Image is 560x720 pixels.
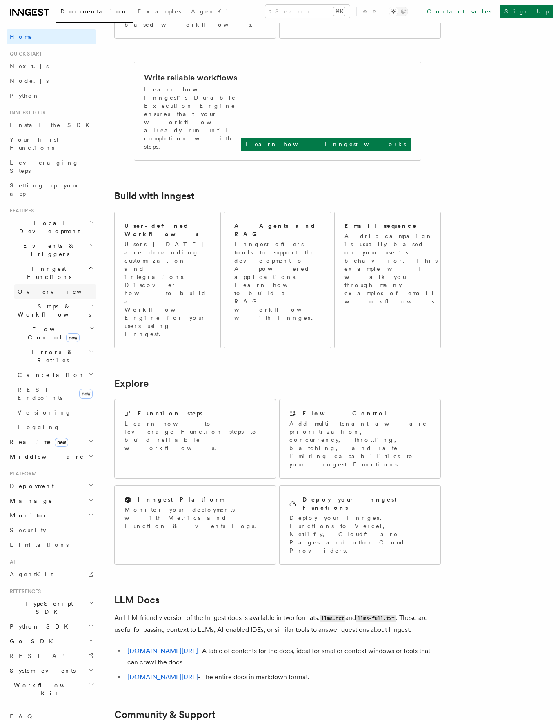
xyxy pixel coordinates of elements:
[18,288,102,295] span: Overview
[144,72,237,83] h2: Write reliable workflows
[10,713,36,720] span: FAQ
[344,232,441,305] p: A drip campaign is usually based on your user's behavior. This example will walk you through many...
[224,212,331,348] a: AI Agents and RAGInngest offers tools to support the development of AI-powered applications. Lear...
[7,600,88,616] span: TypeScript SDK
[302,495,431,512] h2: Deploy your Inngest Functions
[7,482,54,490] span: Deployment
[7,622,73,631] span: Python SDK
[7,109,46,116] span: Inngest tour
[14,284,96,299] a: Overview
[7,51,42,57] span: Quick start
[7,242,89,258] span: Events & Triggers
[389,7,408,16] button: Toggle dark mode
[7,523,96,537] a: Security
[7,59,96,74] a: Next.js
[7,678,96,701] button: Workflow Kit
[133,2,186,22] a: Examples
[7,537,96,552] a: Limitations
[125,671,441,683] li: - The entire docs in markdown format.
[138,8,181,15] span: Examples
[114,378,149,389] a: Explore
[18,424,60,430] span: Logging
[7,219,89,235] span: Local Development
[422,5,496,18] a: Contact sales
[138,495,224,504] h2: Inngest Platform
[7,567,96,582] a: AgentKit
[10,92,40,99] span: Python
[186,2,239,22] a: AgentKit
[7,74,96,88] a: Node.js
[7,619,96,634] button: Python SDK
[289,419,431,468] p: Add multi-tenant aware prioritization, concurrency, throttling, batching, and rate limiting capab...
[234,222,322,238] h2: AI Agents and RAG
[66,333,80,342] span: new
[56,2,133,23] a: Documentation
[114,594,160,606] a: LLM Docs
[14,405,96,420] a: Versioning
[7,453,84,461] span: Middleware
[10,182,80,197] span: Setting up your app
[234,240,322,322] p: Inngest offers tools to support the development of AI-powered applications. Learn how to build a ...
[500,5,553,18] a: Sign Up
[124,222,211,238] h2: User-defined Workflows
[356,615,396,622] code: llms-full.txt
[124,240,211,338] p: Users [DATE] are demanding customization and integrations. Discover how to build a Workflow Engin...
[279,399,441,479] a: Flow ControlAdd multi-tenant aware prioritization, concurrency, throttling, batching, and rate li...
[14,420,96,435] a: Logging
[344,222,417,230] h2: Email sequence
[7,265,88,281] span: Inngest Functions
[10,122,94,128] span: Install the SDK
[7,637,58,645] span: Go SDK
[114,485,276,565] a: Inngest PlatformMonitor your deployments with Metrics and Function & Events Logs.
[14,302,91,319] span: Steps & Workflows
[7,155,96,178] a: Leveraging Steps
[14,299,96,322] button: Steps & Workflows
[334,212,441,348] a: Email sequenceA drip campaign is usually based on your user's behavior. This example will walk yo...
[7,588,41,595] span: References
[333,7,345,16] kbd: ⌘K
[14,382,96,405] a: REST Endpointsnew
[14,348,89,364] span: Errors & Retries
[7,596,96,619] button: TypeScript SDK
[7,29,96,44] a: Home
[18,409,71,416] span: Versioning
[60,8,128,15] span: Documentation
[302,409,387,417] h2: Flow Control
[191,8,234,15] span: AgentKit
[124,419,266,452] p: Learn how to leverage Function steps to build reliable workflows.
[7,261,96,284] button: Inngest Functions
[7,435,96,449] button: Realtimenew
[114,399,276,479] a: Function stepsLearn how to leverage Function steps to build reliable workflows.
[10,78,49,84] span: Node.js
[79,389,93,399] span: new
[7,216,96,239] button: Local Development
[114,212,221,348] a: User-defined WorkflowsUsers [DATE] are demanding customization and integrations. Discover how to ...
[7,634,96,649] button: Go SDK
[7,118,96,132] a: Install the SDK
[14,345,96,368] button: Errors & Retries
[55,438,68,447] span: new
[10,63,49,69] span: Next.js
[114,190,195,202] a: Build with Inngest
[7,559,15,565] span: AI
[138,409,203,417] h2: Function steps
[7,663,96,678] button: System events
[10,33,33,41] span: Home
[144,85,241,151] p: Learn how Inngest's Durable Execution Engine ensures that your workflow already run until complet...
[7,493,96,508] button: Manage
[10,159,79,174] span: Leveraging Steps
[114,612,441,635] p: An LLM-friendly version of the Inngest docs is available in two formats: and . These are useful f...
[7,649,96,663] a: REST API
[18,386,62,401] span: REST Endpoints
[10,527,46,533] span: Security
[7,239,96,261] button: Events & Triggers
[7,207,34,214] span: Features
[125,645,441,668] li: - A table of contents for the docs, ideal for smaller context windows or tools that can crawl the...
[7,438,68,446] span: Realtime
[241,138,411,151] a: Learn how Inngest works
[7,449,96,464] button: Middleware
[7,470,37,477] span: Platform
[7,284,96,435] div: Inngest Functions
[7,88,96,103] a: Python
[10,136,58,151] span: Your first Functions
